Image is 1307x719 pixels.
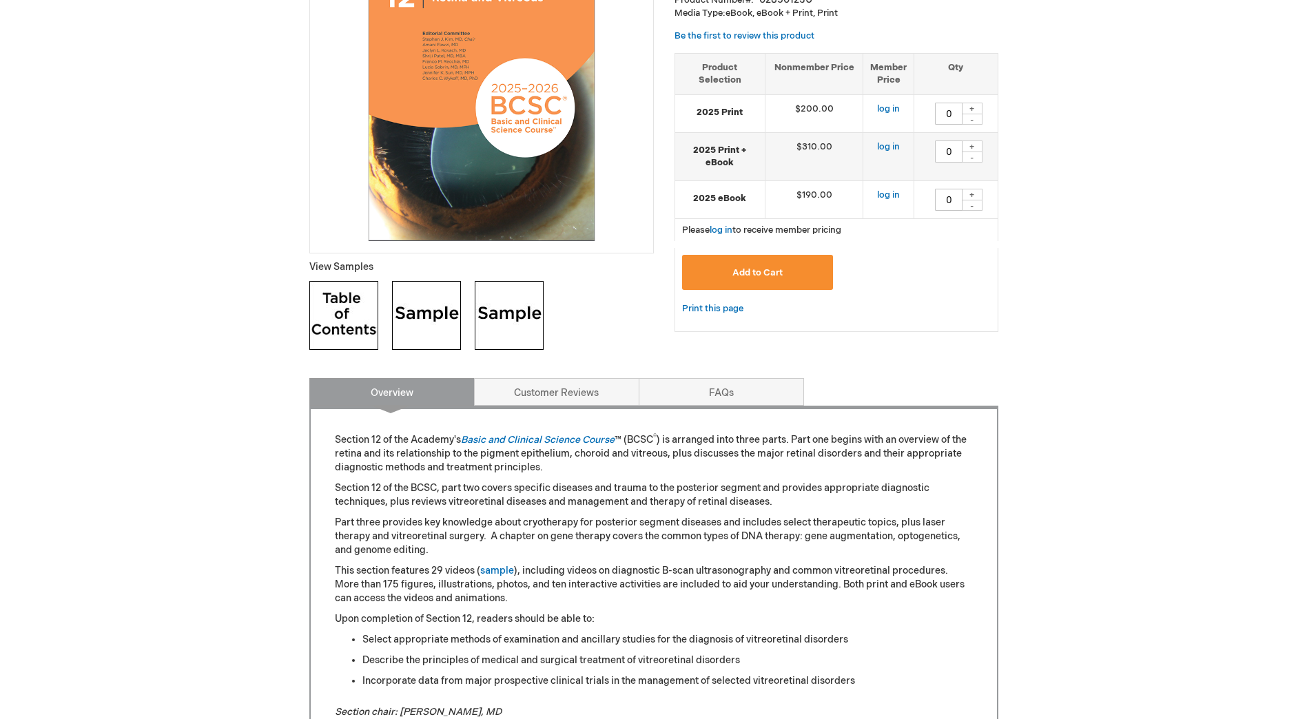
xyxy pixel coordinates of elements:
[639,378,804,406] a: FAQs
[675,30,814,41] a: Be the first to review this product
[362,654,973,667] li: Describe the principles of medical and surgical treatment of vitreoretinal disorders
[877,189,900,200] a: log in
[675,53,765,94] th: Product Selection
[682,225,841,236] span: Please to receive member pricing
[461,434,615,446] a: Basic and Clinical Science Course
[765,94,863,132] td: $200.00
[765,180,863,218] td: $190.00
[863,53,914,94] th: Member Price
[474,378,639,406] a: Customer Reviews
[480,565,514,576] a: sample
[682,144,758,169] strong: 2025 Print + eBook
[362,633,973,647] li: Select appropriate methods of examination and ancillary studies for the diagnosis of vitreoretina...
[682,106,758,119] strong: 2025 Print
[765,132,863,180] td: $310.00
[877,141,900,152] a: log in
[962,114,982,125] div: -
[335,481,973,509] p: Section 12 of the BCSC, part two covers specific diseases and trauma to the posterior segment and...
[935,189,963,211] input: Qty
[675,7,998,20] p: eBook, eBook + Print, Print
[962,189,982,200] div: +
[309,281,378,350] img: Click to view
[710,225,732,236] a: log in
[682,192,758,205] strong: 2025 eBook
[309,378,475,406] a: Overview
[877,103,900,114] a: log in
[392,281,461,350] img: Click to view
[335,564,973,605] p: This section features 29 videos ( ), including videos on diagnostic B-scan ultrasonography and co...
[335,612,973,626] p: Upon completion of Section 12, readers should be able to:
[732,267,783,278] span: Add to Cart
[682,255,834,290] button: Add to Cart
[765,53,863,94] th: Nonmember Price
[335,516,973,557] p: Part three provides key knowledge about cryotherapy for posterior segment diseases and includes s...
[962,200,982,211] div: -
[962,103,982,114] div: +
[935,140,963,163] input: Qty
[309,260,654,274] p: View Samples
[682,300,743,317] a: Print this page
[675,8,725,19] strong: Media Type:
[962,152,982,163] div: -
[475,281,544,350] img: Click to view
[914,53,998,94] th: Qty
[362,674,973,688] li: Incorporate data from major prospective clinical trials in the management of selected vitreoretin...
[653,433,657,441] sup: ®
[935,103,963,125] input: Qty
[962,140,982,152] div: +
[335,433,973,475] p: Section 12 of the Academy's ™ (BCSC ) is arranged into three parts. Part one begins with an overv...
